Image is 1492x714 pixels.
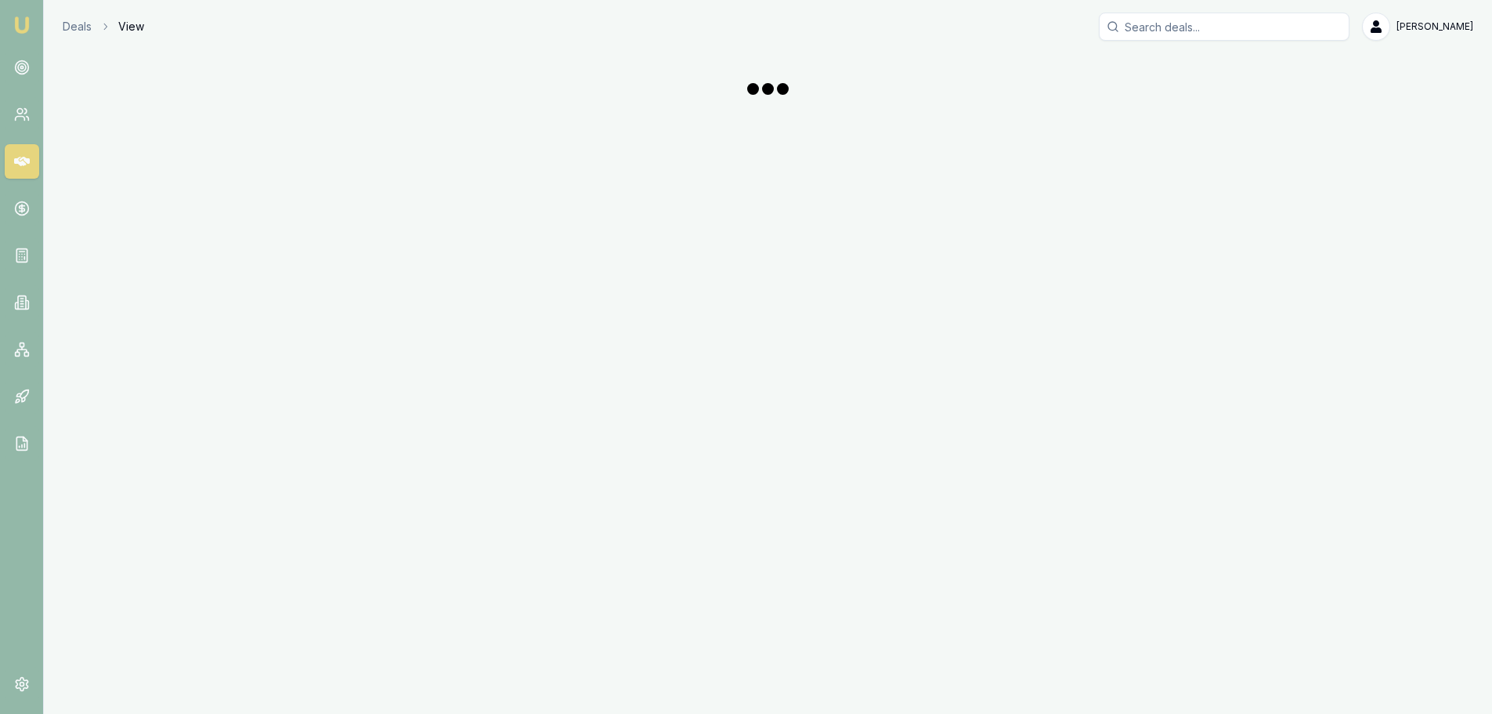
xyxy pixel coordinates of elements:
[118,19,144,34] span: View
[1396,20,1473,33] span: [PERSON_NAME]
[63,19,92,34] a: Deals
[63,19,144,34] nav: breadcrumb
[1099,13,1349,41] input: Search deals
[13,16,31,34] img: emu-icon-u.png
